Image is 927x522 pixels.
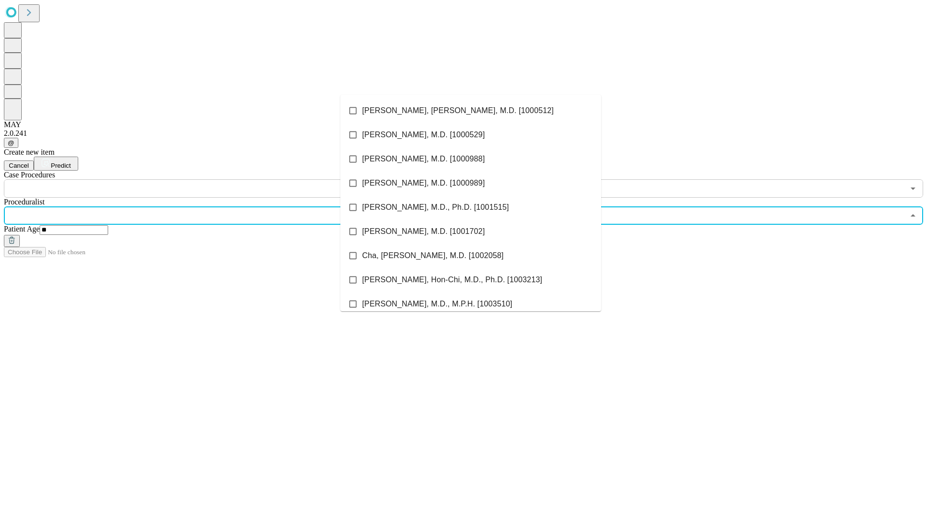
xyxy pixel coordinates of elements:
[4,129,923,138] div: 2.0.241
[4,198,44,206] span: Proceduralist
[362,298,512,310] span: [PERSON_NAME], M.D., M.P.H. [1003510]
[4,171,55,179] span: Scheduled Procedure
[362,129,485,141] span: [PERSON_NAME], M.D. [1000529]
[4,148,55,156] span: Create new item
[4,160,34,171] button: Cancel
[34,157,78,171] button: Predict
[362,226,485,237] span: [PERSON_NAME], M.D. [1001702]
[51,162,70,169] span: Predict
[362,250,504,261] span: Cha, [PERSON_NAME], M.D. [1002058]
[4,120,923,129] div: MAY
[906,209,920,222] button: Close
[4,225,40,233] span: Patient Age
[362,177,485,189] span: [PERSON_NAME], M.D. [1000989]
[8,139,14,146] span: @
[362,153,485,165] span: [PERSON_NAME], M.D. [1000988]
[362,202,509,213] span: [PERSON_NAME], M.D., Ph.D. [1001515]
[362,274,542,286] span: [PERSON_NAME], Hon-Chi, M.D., Ph.D. [1003213]
[362,105,554,116] span: [PERSON_NAME], [PERSON_NAME], M.D. [1000512]
[9,162,29,169] span: Cancel
[906,182,920,195] button: Open
[4,138,18,148] button: @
